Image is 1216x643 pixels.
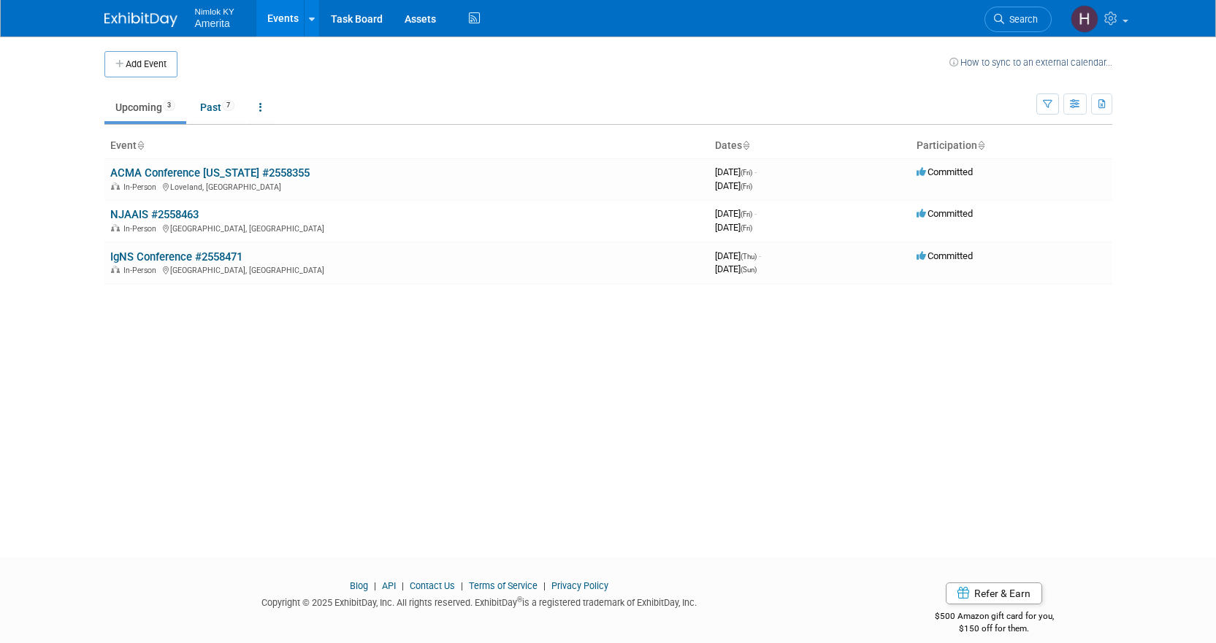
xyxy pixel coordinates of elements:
span: Amerita [195,18,230,29]
a: Sort by Start Date [742,139,749,151]
span: Committed [917,208,973,219]
a: NJAAIS #2558463 [110,208,199,221]
button: Add Event [104,51,177,77]
img: In-Person Event [111,182,120,190]
img: In-Person Event [111,266,120,273]
span: (Sun) [741,266,757,274]
span: Nimlok KY [195,3,234,18]
a: Past7 [189,93,245,121]
a: Blog [350,580,368,591]
div: [GEOGRAPHIC_DATA], [GEOGRAPHIC_DATA] [110,263,703,275]
span: [DATE] [715,222,752,233]
a: Contact Us [410,580,455,591]
a: Upcoming3 [104,93,186,121]
a: Sort by Event Name [137,139,144,151]
span: - [754,208,757,219]
span: [DATE] [715,250,761,261]
a: IgNS Conference #2558471 [110,250,242,263]
div: [GEOGRAPHIC_DATA], [GEOGRAPHIC_DATA] [110,222,703,234]
a: Refer & Earn [946,582,1042,604]
span: Committed [917,250,973,261]
span: | [457,580,467,591]
a: Privacy Policy [551,580,608,591]
span: In-Person [123,266,161,275]
img: Hannah Durbin [1071,5,1098,33]
span: (Fri) [741,210,752,218]
span: Committed [917,166,973,177]
div: $500 Amazon gift card for you, [876,601,1112,634]
span: In-Person [123,182,161,192]
span: | [540,580,549,591]
a: API [382,580,396,591]
span: | [398,580,408,591]
span: - [754,166,757,177]
a: Sort by Participation Type [977,139,984,151]
span: (Thu) [741,253,757,261]
img: In-Person Event [111,224,120,231]
a: ACMA Conference [US_STATE] #2558355 [110,166,310,180]
span: [DATE] [715,180,752,191]
span: [DATE] [715,208,757,219]
span: | [370,580,380,591]
img: ExhibitDay [104,12,177,27]
th: Dates [709,134,911,158]
span: (Fri) [741,224,752,232]
span: - [759,250,761,261]
span: 3 [163,100,175,111]
span: In-Person [123,224,161,234]
div: Copyright © 2025 ExhibitDay, Inc. All rights reserved. ExhibitDay is a registered trademark of Ex... [104,593,855,609]
span: [DATE] [715,166,757,177]
th: Participation [911,134,1112,158]
a: How to sync to an external calendar... [949,57,1112,68]
span: [DATE] [715,263,757,274]
div: Loveland, [GEOGRAPHIC_DATA] [110,180,703,192]
a: Terms of Service [469,580,538,591]
span: 7 [222,100,234,111]
a: Search [984,7,1052,32]
th: Event [104,134,709,158]
sup: ® [517,596,522,604]
span: Search [1004,14,1038,25]
div: $150 off for them. [876,623,1112,635]
span: (Fri) [741,182,752,190]
span: (Fri) [741,169,752,177]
